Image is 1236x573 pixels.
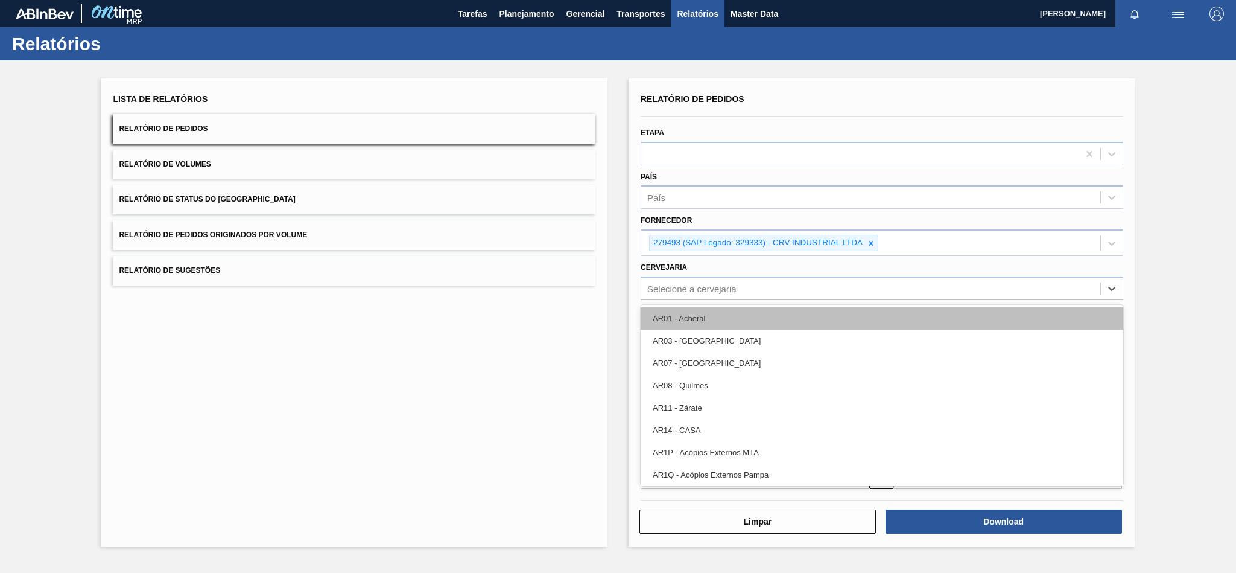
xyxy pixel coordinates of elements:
[12,37,226,51] h1: Relatórios
[16,8,74,19] img: TNhmsLtSVTkK8tSr43FrP2fwEKptu5GPRR3wAAAABJRU5ErkJggg==
[641,374,1123,397] div: AR08 - Quilmes
[641,330,1123,352] div: AR03 - [GEOGRAPHIC_DATA]
[641,263,687,272] label: Cervejaria
[119,266,220,275] span: Relatório de Sugestões
[641,397,1123,419] div: AR11 - Zárate
[647,283,737,293] div: Selecione a cervejaria
[499,7,554,21] span: Planejamento
[641,173,657,181] label: País
[641,94,744,104] span: Relatório de Pedidos
[113,220,595,250] button: Relatório de Pedidos Originados por Volume
[1171,7,1185,21] img: userActions
[647,193,665,203] div: País
[886,510,1122,534] button: Download
[113,94,208,104] span: Lista de Relatórios
[458,7,487,21] span: Tarefas
[641,464,1123,486] div: AR1Q - Acópios Externos Pampa
[639,510,876,534] button: Limpar
[119,231,307,239] span: Relatório de Pedidos Originados por Volume
[616,7,665,21] span: Transportes
[641,216,692,225] label: Fornecedor
[119,124,208,133] span: Relatório de Pedidos
[566,7,605,21] span: Gerencial
[113,114,595,144] button: Relatório de Pedidos
[113,150,595,179] button: Relatório de Volumes
[119,195,295,203] span: Relatório de Status do [GEOGRAPHIC_DATA]
[119,160,211,168] span: Relatório de Volumes
[641,129,664,137] label: Etapa
[641,307,1123,330] div: AR01 - Acheral
[113,185,595,214] button: Relatório de Status do [GEOGRAPHIC_DATA]
[1115,5,1154,22] button: Notificações
[677,7,718,21] span: Relatórios
[641,352,1123,374] div: AR07 - [GEOGRAPHIC_DATA]
[113,256,595,286] button: Relatório de Sugestões
[650,235,864,251] div: 279493 (SAP Legado: 329333) - CRV INDUSTRIAL LTDA
[641,419,1123,441] div: AR14 - CASA
[731,7,778,21] span: Master Data
[641,441,1123,464] div: AR1P - Acópios Externos MTA
[1209,7,1224,21] img: Logout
